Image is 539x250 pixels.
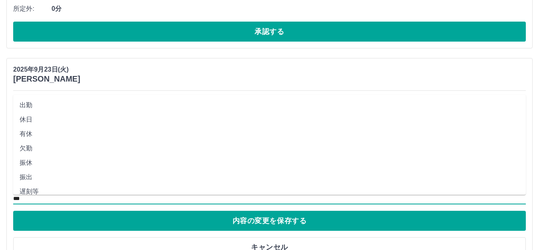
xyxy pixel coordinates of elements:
button: 内容の変更を保存する [13,211,526,231]
li: 欠勤 [13,141,526,156]
button: 承認する [13,22,526,42]
li: 有休 [13,127,526,141]
p: 2025年9月23日(火) [13,65,80,74]
span: 0分 [52,4,526,14]
li: 振出 [13,170,526,184]
span: 所定外: [13,4,52,14]
h3: [PERSON_NAME] [13,74,80,84]
li: 遅刻等 [13,184,526,199]
li: 振休 [13,156,526,170]
li: 休日 [13,112,526,127]
li: 出勤 [13,98,526,112]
